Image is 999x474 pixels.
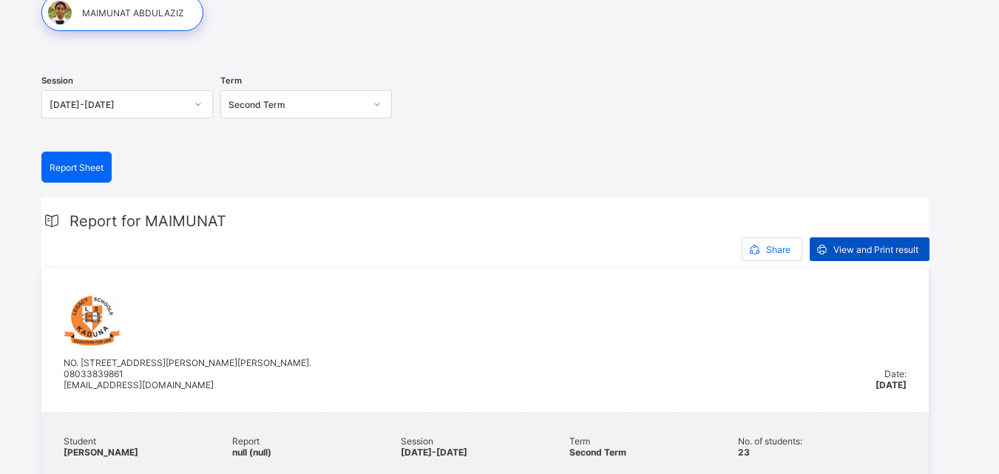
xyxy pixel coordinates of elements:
[738,447,750,458] span: 23
[401,436,569,447] span: Session
[70,212,226,230] span: Report for MAIMUNAT
[232,447,271,458] span: null (null)
[876,379,907,390] span: [DATE]
[220,75,242,86] span: Term
[569,436,738,447] span: Term
[50,162,104,173] span: Report Sheet
[64,447,138,458] span: [PERSON_NAME]
[64,357,311,390] span: NO. [STREET_ADDRESS][PERSON_NAME][PERSON_NAME]. 08033839861 [EMAIL_ADDRESS][DOMAIN_NAME]
[401,447,467,458] span: [DATE]-[DATE]
[50,99,186,110] div: [DATE]-[DATE]
[228,99,365,110] div: Second Term
[738,436,907,447] span: No. of students:
[232,436,401,447] span: Report
[569,447,626,458] span: Second Term
[884,368,907,379] span: Date:
[833,244,918,255] span: View and Print result
[41,75,73,86] span: Session
[766,244,790,255] span: Share
[64,291,123,350] img: legacy.png
[64,436,232,447] span: Student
